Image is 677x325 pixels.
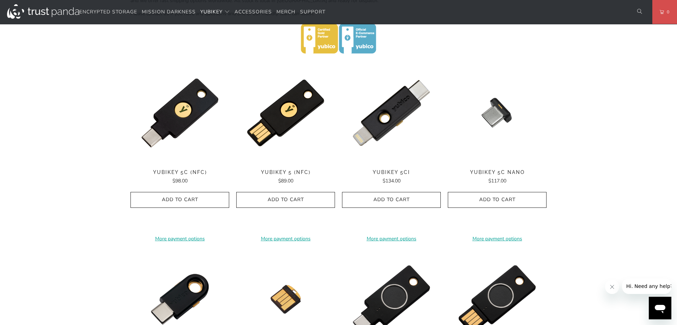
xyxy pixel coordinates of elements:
[200,8,222,15] span: YubiKey
[130,64,229,162] a: YubiKey 5C (NFC) - Trust Panda YubiKey 5C (NFC) - Trust Panda
[383,177,401,184] span: $134.00
[448,169,547,175] span: YubiKey 5C Nano
[142,4,196,20] a: Mission Darkness
[236,64,335,162] img: YubiKey 5 (NFC) - Trust Panda
[342,192,441,208] button: Add to Cart
[130,192,229,208] button: Add to Cart
[236,169,335,185] a: YubiKey 5 (NFC) $89.00
[138,197,222,203] span: Add to Cart
[172,177,188,184] span: $98.00
[236,192,335,208] button: Add to Cart
[448,235,547,243] a: More payment options
[448,192,547,208] button: Add to Cart
[130,169,229,175] span: YubiKey 5C (NFC)
[278,177,293,184] span: $89.00
[130,169,229,185] a: YubiKey 5C (NFC) $98.00
[236,64,335,162] a: YubiKey 5 (NFC) - Trust Panda YubiKey 5 (NFC) - Trust Panda
[664,8,670,16] span: 0
[342,235,441,243] a: More payment options
[622,278,671,294] iframe: Message from company
[605,280,619,294] iframe: Close message
[7,4,79,19] img: Trust Panda Australia
[448,169,547,185] a: YubiKey 5C Nano $117.00
[142,8,196,15] span: Mission Darkness
[448,64,547,162] a: YubiKey 5C Nano - Trust Panda YubiKey 5C Nano - Trust Panda
[300,8,325,15] span: Support
[488,177,506,184] span: $117.00
[79,4,137,20] a: Encrypted Storage
[649,297,671,319] iframe: Button to launch messaging window
[300,4,325,20] a: Support
[448,64,547,162] img: YubiKey 5C Nano - Trust Panda
[79,4,325,20] nav: Translation missing: en.navigation.header.main_nav
[234,8,272,15] span: Accessories
[342,64,441,162] img: YubiKey 5Ci - Trust Panda
[236,169,335,175] span: YubiKey 5 (NFC)
[79,8,137,15] span: Encrypted Storage
[130,64,229,162] img: YubiKey 5C (NFC) - Trust Panda
[276,4,295,20] a: Merch
[455,197,539,203] span: Add to Cart
[276,8,295,15] span: Merch
[342,169,441,185] a: YubiKey 5Ci $134.00
[349,197,433,203] span: Add to Cart
[200,4,230,20] summary: YubiKey
[236,235,335,243] a: More payment options
[234,4,272,20] a: Accessories
[342,169,441,175] span: YubiKey 5Ci
[4,5,51,11] span: Hi. Need any help?
[244,197,328,203] span: Add to Cart
[342,64,441,162] a: YubiKey 5Ci - Trust Panda YubiKey 5Ci - Trust Panda
[130,235,229,243] a: More payment options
